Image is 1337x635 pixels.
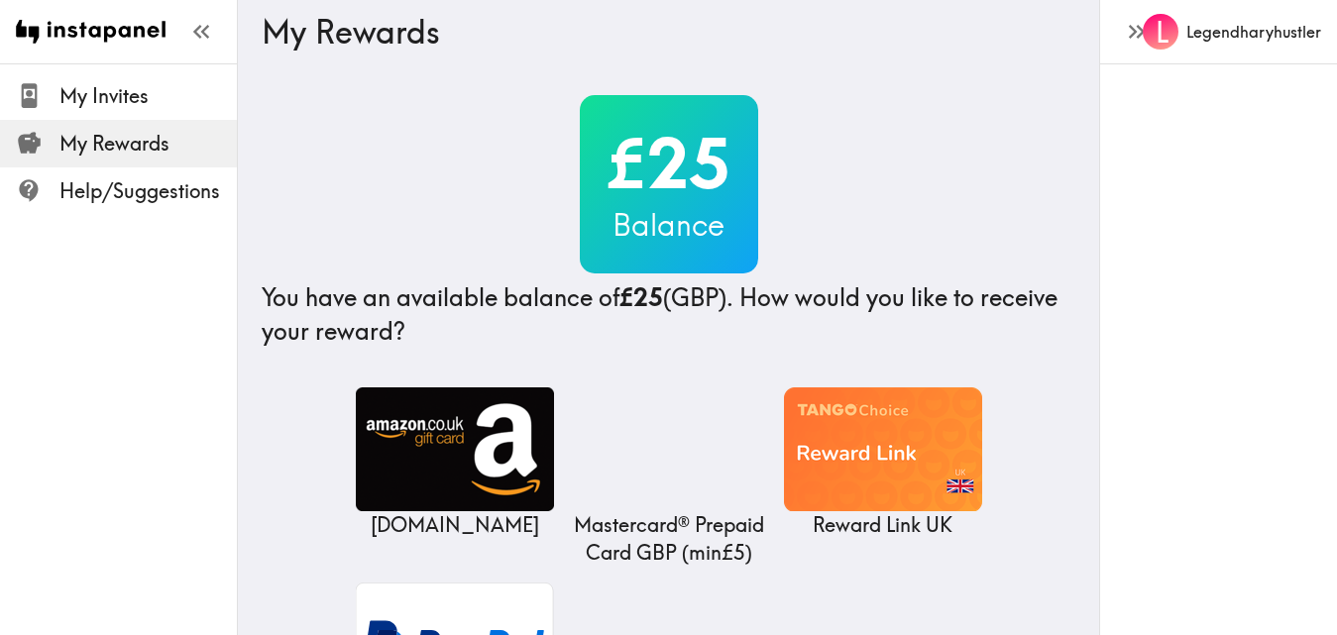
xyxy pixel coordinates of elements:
h4: You have an available balance of (GBP) . How would you like to receive your reward? [262,281,1075,348]
h6: Legendharyhustler [1186,21,1321,43]
img: Amazon.co.uk [356,387,554,511]
a: Mastercard® Prepaid Card GBPMastercard® Prepaid Card GBP (min£5) [570,387,768,567]
span: My Rewards [59,130,237,158]
a: Amazon.co.uk[DOMAIN_NAME] [356,387,554,539]
img: Reward Link UK [784,387,982,511]
p: [DOMAIN_NAME] [356,511,554,539]
h2: £25 [580,123,758,204]
p: Mastercard® Prepaid Card GBP ( min £5 ) [570,511,768,567]
span: My Invites [59,82,237,110]
span: Help/Suggestions [59,177,237,205]
span: L [1156,15,1169,50]
a: Reward Link UKReward Link UK [784,387,982,539]
h3: Balance [580,204,758,246]
h3: My Rewards [262,13,1059,51]
p: Reward Link UK [784,511,982,539]
b: £25 [619,282,663,312]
